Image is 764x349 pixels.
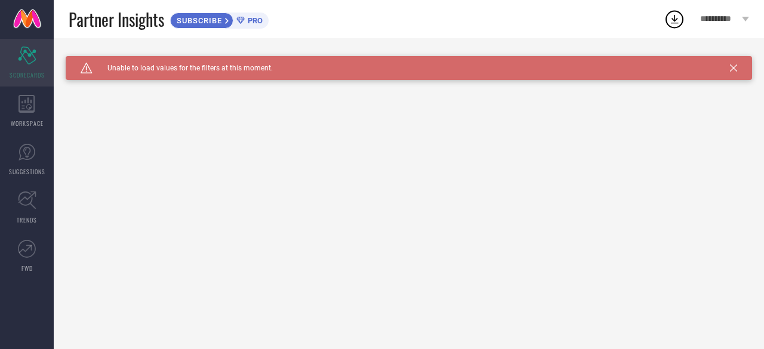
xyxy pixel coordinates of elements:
span: SCORECARDS [10,70,45,79]
span: Partner Insights [69,7,164,32]
div: Unable to load filters at this moment. Please try later. [66,56,752,66]
span: SUGGESTIONS [9,167,45,176]
span: WORKSPACE [11,119,44,128]
div: Open download list [664,8,685,30]
span: PRO [245,16,263,25]
span: TRENDS [17,215,37,224]
span: SUBSCRIBE [171,16,225,25]
span: Unable to load values for the filters at this moment. [93,64,273,72]
a: SUBSCRIBEPRO [170,10,269,29]
span: FWD [21,264,33,273]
